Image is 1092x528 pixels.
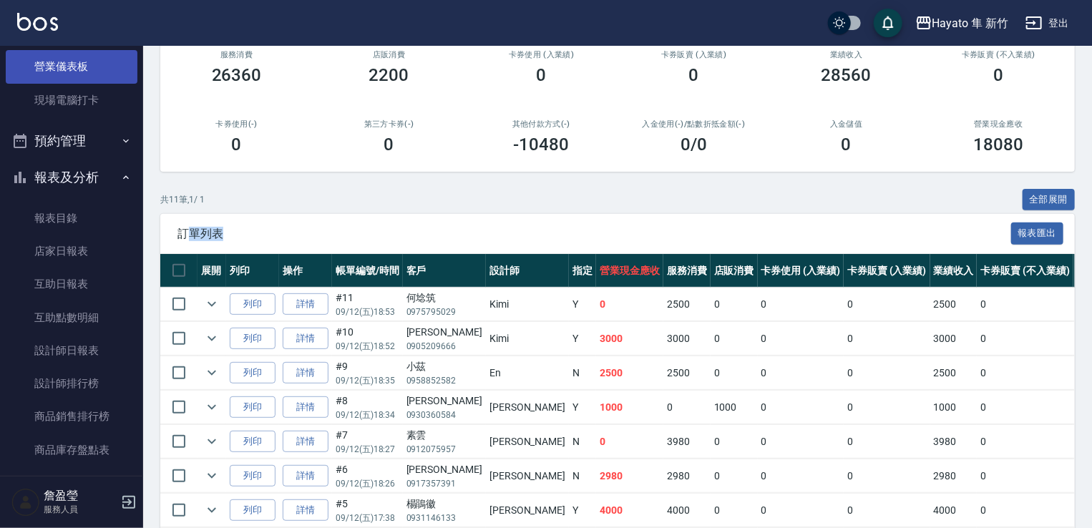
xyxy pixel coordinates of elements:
td: 2500 [930,288,978,321]
img: Person [11,488,40,517]
td: En [486,356,569,390]
td: 0 [977,391,1073,424]
td: [PERSON_NAME] [486,391,569,424]
th: 營業現金應收 [596,254,663,288]
td: 0 [711,322,758,356]
h2: 卡券使用(-) [177,119,296,129]
td: #11 [332,288,403,321]
th: 列印 [226,254,279,288]
a: 商品銷售排行榜 [6,400,137,433]
td: #5 [332,494,403,527]
td: 3980 [930,425,978,459]
button: 全部展開 [1023,189,1076,211]
h2: 卡券使用 (入業績) [482,50,600,59]
td: 0 [977,459,1073,493]
h2: 營業現金應收 [940,119,1058,129]
td: #7 [332,425,403,459]
th: 店販消費 [711,254,758,288]
h5: 詹盈瑩 [44,489,117,503]
p: 09/12 (五) 17:38 [336,512,399,524]
td: 0 [758,459,844,493]
p: 09/12 (五) 18:53 [336,305,399,318]
h3: 0 [842,135,852,155]
a: 報表匯出 [1011,226,1064,240]
th: 卡券販賣 (不入業績) [977,254,1073,288]
th: 服務消費 [663,254,711,288]
button: 報表及分析 [6,159,137,196]
td: Y [569,322,596,356]
td: 2980 [596,459,663,493]
td: 0 [711,459,758,493]
a: 營業儀表板 [6,50,137,83]
td: 0 [844,288,930,321]
a: 詳情 [283,362,328,384]
td: #9 [332,356,403,390]
td: #6 [332,459,403,493]
button: 列印 [230,431,276,453]
h2: 第三方卡券(-) [330,119,448,129]
a: 詳情 [283,328,328,350]
td: 0 [596,425,663,459]
button: 預約管理 [6,122,137,160]
td: 1000 [930,391,978,424]
a: 互助點數明細 [6,301,137,334]
div: 楊鵑徽 [406,497,482,512]
button: expand row [201,293,223,315]
td: #8 [332,391,403,424]
button: expand row [201,431,223,452]
td: 0 [758,391,844,424]
th: 卡券販賣 (入業績) [844,254,930,288]
td: 1000 [596,391,663,424]
a: 詳情 [283,431,328,453]
td: 0 [977,356,1073,390]
td: 0 [977,322,1073,356]
td: N [569,425,596,459]
td: 0 [758,425,844,459]
td: 0 [844,322,930,356]
td: 2980 [663,459,711,493]
a: 設計師日報表 [6,334,137,367]
td: 1000 [711,391,758,424]
button: 列印 [230,465,276,487]
td: 3000 [596,322,663,356]
div: 素雲 [406,428,482,443]
td: 0 [977,425,1073,459]
td: 2500 [930,356,978,390]
a: 商品庫存盤點表 [6,434,137,466]
td: 0 [758,288,844,321]
h3: 0 [994,65,1004,85]
button: expand row [201,328,223,349]
th: 帳單編號/時間 [332,254,403,288]
td: 4000 [596,494,663,527]
a: 互助日報表 [6,268,137,300]
td: [PERSON_NAME] [486,459,569,493]
td: 2500 [596,356,663,390]
p: 09/12 (五) 18:27 [336,443,399,456]
button: 列印 [230,293,276,316]
button: 登出 [1020,10,1075,36]
button: Hayato 隼 新竹 [910,9,1014,38]
td: Y [569,391,596,424]
a: 顧客入金餘額表 [6,466,137,499]
p: 0958852582 [406,374,482,387]
h3: -10480 [514,135,570,155]
p: 09/12 (五) 18:35 [336,374,399,387]
p: 09/12 (五) 18:26 [336,477,399,490]
p: 0905209666 [406,340,482,353]
h3: 0 [537,65,547,85]
h3: 0 /0 [681,135,707,155]
button: expand row [201,499,223,521]
div: [PERSON_NAME] [406,462,482,477]
td: 2500 [663,288,711,321]
td: 0 [663,391,711,424]
th: 客戶 [403,254,486,288]
th: 指定 [569,254,596,288]
h2: 卡券販賣 (不入業績) [940,50,1058,59]
td: 0 [596,288,663,321]
a: 詳情 [283,293,328,316]
p: 09/12 (五) 18:52 [336,340,399,353]
td: 4000 [663,494,711,527]
h3: 0 [689,65,699,85]
td: 0 [844,356,930,390]
td: 2980 [930,459,978,493]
